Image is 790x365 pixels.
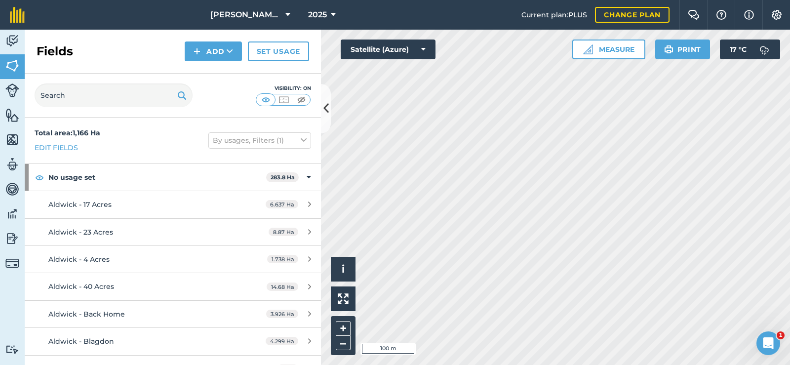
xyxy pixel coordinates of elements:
img: A question mark icon [715,10,727,20]
button: Measure [572,40,645,59]
img: svg+xml;base64,PD94bWwgdmVyc2lvbj0iMS4wIiBlbmNvZGluZz0idXRmLTgiPz4KPCEtLSBHZW5lcmF0b3I6IEFkb2JlIE... [5,34,19,48]
a: Edit fields [35,142,78,153]
a: Aldwick - Blagdon4.299 Ha [25,328,321,355]
iframe: Intercom live chat [756,331,780,355]
img: svg+xml;base64,PHN2ZyB4bWxucz0iaHR0cDovL3d3dy53My5vcmcvMjAwMC9zdmciIHdpZHRoPSI1NiIgaGVpZ2h0PSI2MC... [5,132,19,147]
img: svg+xml;base64,PHN2ZyB4bWxucz0iaHR0cDovL3d3dy53My5vcmcvMjAwMC9zdmciIHdpZHRoPSIxOCIgaGVpZ2h0PSIyNC... [35,171,44,183]
span: Aldwick - 40 Acres [48,282,114,291]
button: – [336,336,351,350]
img: svg+xml;base64,PHN2ZyB4bWxucz0iaHR0cDovL3d3dy53My5vcmcvMjAwMC9zdmciIHdpZHRoPSIxOSIgaGVpZ2h0PSIyNC... [177,89,187,101]
img: svg+xml;base64,PHN2ZyB4bWxucz0iaHR0cDovL3d3dy53My5vcmcvMjAwMC9zdmciIHdpZHRoPSIxOSIgaGVpZ2h0PSIyNC... [664,43,673,55]
img: svg+xml;base64,PHN2ZyB4bWxucz0iaHR0cDovL3d3dy53My5vcmcvMjAwMC9zdmciIHdpZHRoPSIxNyIgaGVpZ2h0PSIxNy... [744,9,754,21]
a: Change plan [595,7,670,23]
span: 4.299 Ha [266,337,298,345]
img: svg+xml;base64,PHN2ZyB4bWxucz0iaHR0cDovL3d3dy53My5vcmcvMjAwMC9zdmciIHdpZHRoPSI1MCIgaGVpZ2h0PSI0MC... [295,95,308,105]
a: Set usage [248,41,309,61]
img: svg+xml;base64,PHN2ZyB4bWxucz0iaHR0cDovL3d3dy53My5vcmcvMjAwMC9zdmciIHdpZHRoPSI1MCIgaGVpZ2h0PSI0MC... [277,95,290,105]
img: svg+xml;base64,PD94bWwgdmVyc2lvbj0iMS4wIiBlbmNvZGluZz0idXRmLTgiPz4KPCEtLSBHZW5lcmF0b3I6IEFkb2JlIE... [5,182,19,197]
input: Search [35,83,193,107]
span: 17 ° C [730,40,747,59]
strong: Total area : 1,166 Ha [35,128,100,137]
a: Aldwick - 23 Acres8.87 Ha [25,219,321,245]
a: Aldwick - 4 Acres1.738 Ha [25,246,321,273]
img: svg+xml;base64,PD94bWwgdmVyc2lvbj0iMS4wIiBlbmNvZGluZz0idXRmLTgiPz4KPCEtLSBHZW5lcmF0b3I6IEFkb2JlIE... [5,157,19,172]
img: svg+xml;base64,PD94bWwgdmVyc2lvbj0iMS4wIiBlbmNvZGluZz0idXRmLTgiPz4KPCEtLSBHZW5lcmF0b3I6IEFkb2JlIE... [5,256,19,270]
img: svg+xml;base64,PHN2ZyB4bWxucz0iaHR0cDovL3d3dy53My5vcmcvMjAwMC9zdmciIHdpZHRoPSIxNCIgaGVpZ2h0PSIyNC... [194,45,200,57]
button: By usages, Filters (1) [208,132,311,148]
span: [PERSON_NAME] Contracting [210,9,281,21]
span: Aldwick - 23 Acres [48,228,113,237]
button: Satellite (Azure) [341,40,435,59]
div: No usage set283.8 Ha [25,164,321,191]
span: Aldwick - Blagdon [48,337,114,346]
span: 3.926 Ha [266,310,298,318]
img: svg+xml;base64,PD94bWwgdmVyc2lvbj0iMS4wIiBlbmNvZGluZz0idXRmLTgiPz4KPCEtLSBHZW5lcmF0b3I6IEFkb2JlIE... [5,83,19,97]
span: Aldwick - 17 Acres [48,200,112,209]
img: fieldmargin Logo [10,7,25,23]
span: Aldwick - 4 Acres [48,255,110,264]
span: 1.738 Ha [267,255,298,263]
span: 14.68 Ha [267,283,298,291]
h2: Fields [37,43,73,59]
img: svg+xml;base64,PD94bWwgdmVyc2lvbj0iMS4wIiBlbmNvZGluZz0idXRmLTgiPz4KPCEtLSBHZW5lcmF0b3I6IEFkb2JlIE... [5,231,19,246]
a: Aldwick - 17 Acres6.637 Ha [25,191,321,218]
span: i [342,263,345,275]
strong: No usage set [48,164,266,191]
button: 17 °C [720,40,780,59]
span: 2025 [308,9,327,21]
a: Aldwick - 40 Acres14.68 Ha [25,273,321,300]
span: 1 [777,331,785,339]
img: Ruler icon [583,44,593,54]
button: i [331,257,355,282]
img: svg+xml;base64,PHN2ZyB4bWxucz0iaHR0cDovL3d3dy53My5vcmcvMjAwMC9zdmciIHdpZHRoPSI1NiIgaGVpZ2h0PSI2MC... [5,108,19,122]
img: svg+xml;base64,PD94bWwgdmVyc2lvbj0iMS4wIiBlbmNvZGluZz0idXRmLTgiPz4KPCEtLSBHZW5lcmF0b3I6IEFkb2JlIE... [754,40,774,59]
strong: 283.8 Ha [271,174,295,181]
a: Aldwick - Back Home3.926 Ha [25,301,321,327]
img: A cog icon [771,10,783,20]
img: svg+xml;base64,PHN2ZyB4bWxucz0iaHR0cDovL3d3dy53My5vcmcvMjAwMC9zdmciIHdpZHRoPSI1NiIgaGVpZ2h0PSI2MC... [5,58,19,73]
span: Aldwick - Back Home [48,310,125,319]
span: 6.637 Ha [266,200,298,208]
img: Four arrows, one pointing top left, one top right, one bottom right and the last bottom left [338,293,349,304]
img: svg+xml;base64,PD94bWwgdmVyc2lvbj0iMS4wIiBlbmNvZGluZz0idXRmLTgiPz4KPCEtLSBHZW5lcmF0b3I6IEFkb2JlIE... [5,206,19,221]
button: + [336,321,351,336]
img: svg+xml;base64,PD94bWwgdmVyc2lvbj0iMS4wIiBlbmNvZGluZz0idXRmLTgiPz4KPCEtLSBHZW5lcmF0b3I6IEFkb2JlIE... [5,345,19,354]
button: Add [185,41,242,61]
button: Print [655,40,711,59]
span: 8.87 Ha [269,228,298,236]
span: Current plan : PLUS [521,9,587,20]
img: svg+xml;base64,PHN2ZyB4bWxucz0iaHR0cDovL3d3dy53My5vcmcvMjAwMC9zdmciIHdpZHRoPSI1MCIgaGVpZ2h0PSI0MC... [260,95,272,105]
div: Visibility: On [256,84,311,92]
img: Two speech bubbles overlapping with the left bubble in the forefront [688,10,700,20]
